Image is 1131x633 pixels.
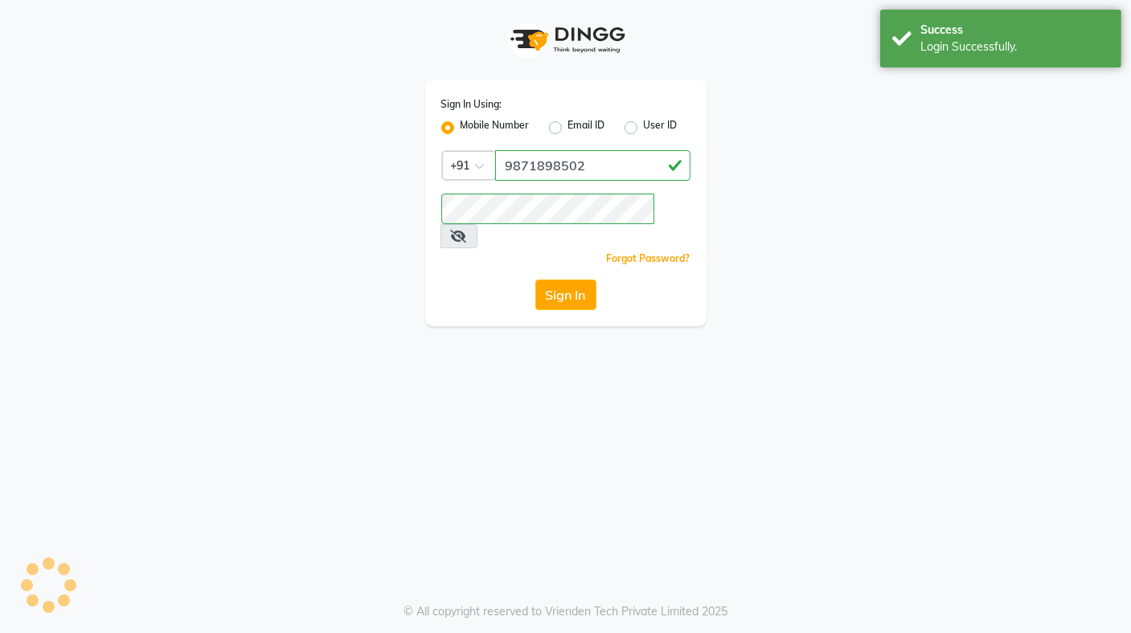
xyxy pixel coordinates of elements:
div: Success [920,22,1109,39]
input: Username [495,150,690,181]
a: Forgot Password? [607,252,690,264]
input: Username [441,194,654,224]
label: User ID [644,118,678,137]
label: Sign In Using: [441,97,502,112]
img: logo1.svg [502,16,630,63]
label: Mobile Number [461,118,530,137]
label: Email ID [568,118,605,137]
div: Login Successfully. [920,39,1109,55]
button: Sign In [535,280,596,310]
